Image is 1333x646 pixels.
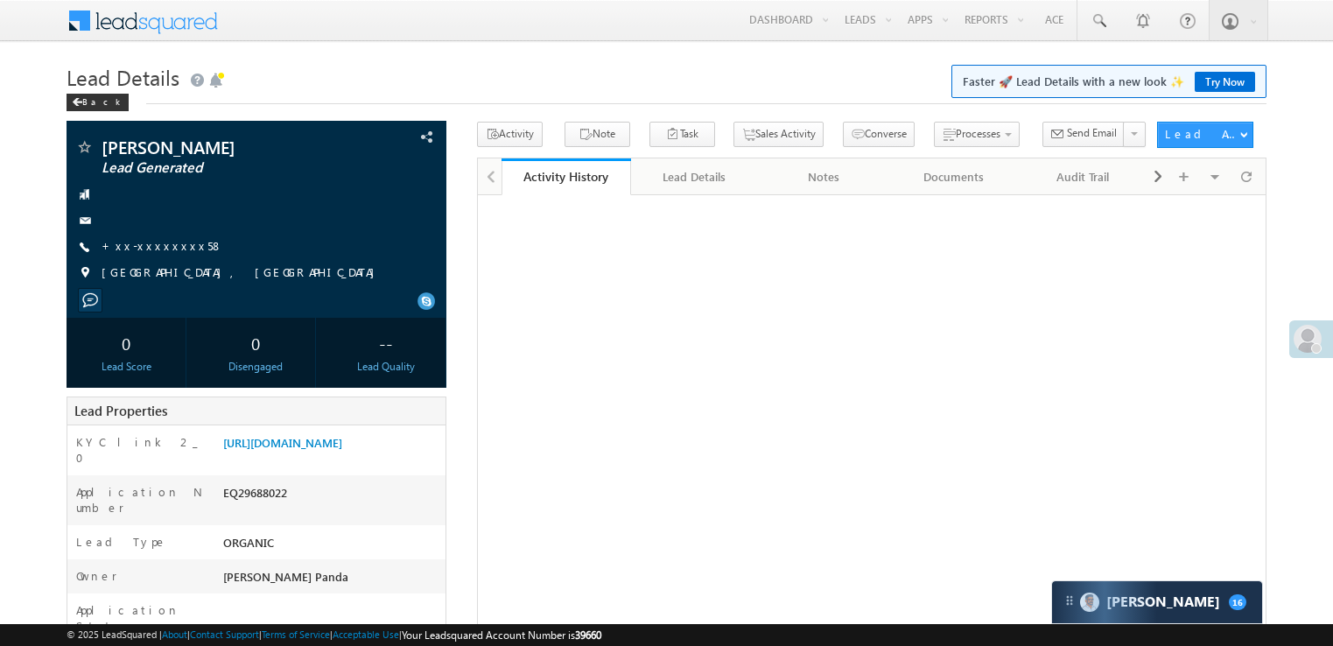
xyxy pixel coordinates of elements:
[889,158,1019,195] a: Documents
[1157,122,1253,148] button: Lead Actions
[645,166,745,187] div: Lead Details
[102,159,337,177] span: Lead Generated
[649,122,715,147] button: Task
[162,628,187,640] a: About
[219,484,446,509] div: EQ29688022
[67,627,601,643] span: © 2025 LeadSquared | | | | |
[402,628,601,642] span: Your Leadsquared Account Number is
[1019,158,1148,195] a: Audit Trail
[102,138,337,156] span: [PERSON_NAME]
[102,238,223,253] a: +xx-xxxxxxxx58
[1063,593,1077,607] img: carter-drag
[1067,125,1117,141] span: Send Email
[219,534,446,558] div: ORGANIC
[575,628,601,642] span: 39660
[1229,594,1246,610] span: 16
[956,127,1000,140] span: Processes
[200,359,311,375] div: Disengaged
[843,122,915,147] button: Converse
[1165,126,1239,142] div: Lead Actions
[934,122,1020,147] button: Processes
[190,628,259,640] a: Contact Support
[1042,122,1125,147] button: Send Email
[71,359,181,375] div: Lead Score
[565,122,630,147] button: Note
[76,484,204,516] label: Application Number
[331,327,441,359] div: --
[333,628,399,640] a: Acceptable Use
[331,359,441,375] div: Lead Quality
[774,166,873,187] div: Notes
[71,327,181,359] div: 0
[76,568,117,584] label: Owner
[631,158,761,195] a: Lead Details
[74,402,167,419] span: Lead Properties
[1195,72,1255,92] a: Try Now
[760,158,889,195] a: Notes
[102,264,383,282] span: [GEOGRAPHIC_DATA], [GEOGRAPHIC_DATA]
[76,602,204,634] label: Application Status
[76,434,204,466] label: KYC link 2_0
[262,628,330,640] a: Terms of Service
[223,435,342,450] a: [URL][DOMAIN_NAME]
[200,327,311,359] div: 0
[67,63,179,91] span: Lead Details
[223,569,348,584] span: [PERSON_NAME] Panda
[67,93,137,108] a: Back
[67,94,129,111] div: Back
[515,168,618,185] div: Activity History
[963,73,1255,90] span: Faster 🚀 Lead Details with a new look ✨
[1051,580,1263,624] div: carter-dragCarter[PERSON_NAME]16
[733,122,824,147] button: Sales Activity
[903,166,1003,187] div: Documents
[502,158,631,195] a: Activity History
[76,534,167,550] label: Lead Type
[1033,166,1133,187] div: Audit Trail
[477,122,543,147] button: Activity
